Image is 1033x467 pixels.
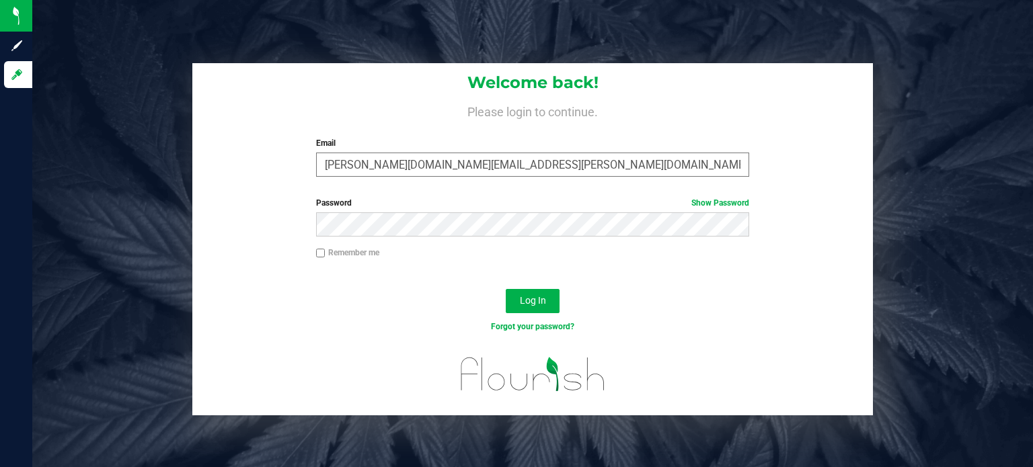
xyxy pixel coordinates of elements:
[192,74,873,91] h1: Welcome back!
[506,289,560,313] button: Log In
[520,295,546,306] span: Log In
[691,198,749,208] a: Show Password
[192,102,873,118] h4: Please login to continue.
[10,68,24,81] inline-svg: Log in
[491,322,574,331] a: Forgot your password?
[316,198,352,208] span: Password
[316,249,326,258] input: Remember me
[448,347,618,401] img: flourish_logo.svg
[316,247,379,259] label: Remember me
[10,39,24,52] inline-svg: Sign up
[316,137,750,149] label: Email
